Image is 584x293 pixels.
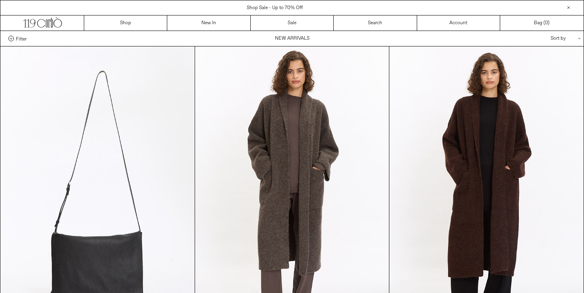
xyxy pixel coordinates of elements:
span: Filter [16,36,27,41]
a: Sale [251,15,334,31]
a: Bag () [500,15,583,31]
a: Shop [84,15,167,31]
span: 0 [545,20,548,26]
a: Search [334,15,417,31]
span: ) [545,19,549,27]
a: Account [417,15,500,31]
a: Shop Sale - Up to 70% Off [247,5,303,11]
div: Sort by [504,31,576,46]
a: New In [167,15,250,31]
